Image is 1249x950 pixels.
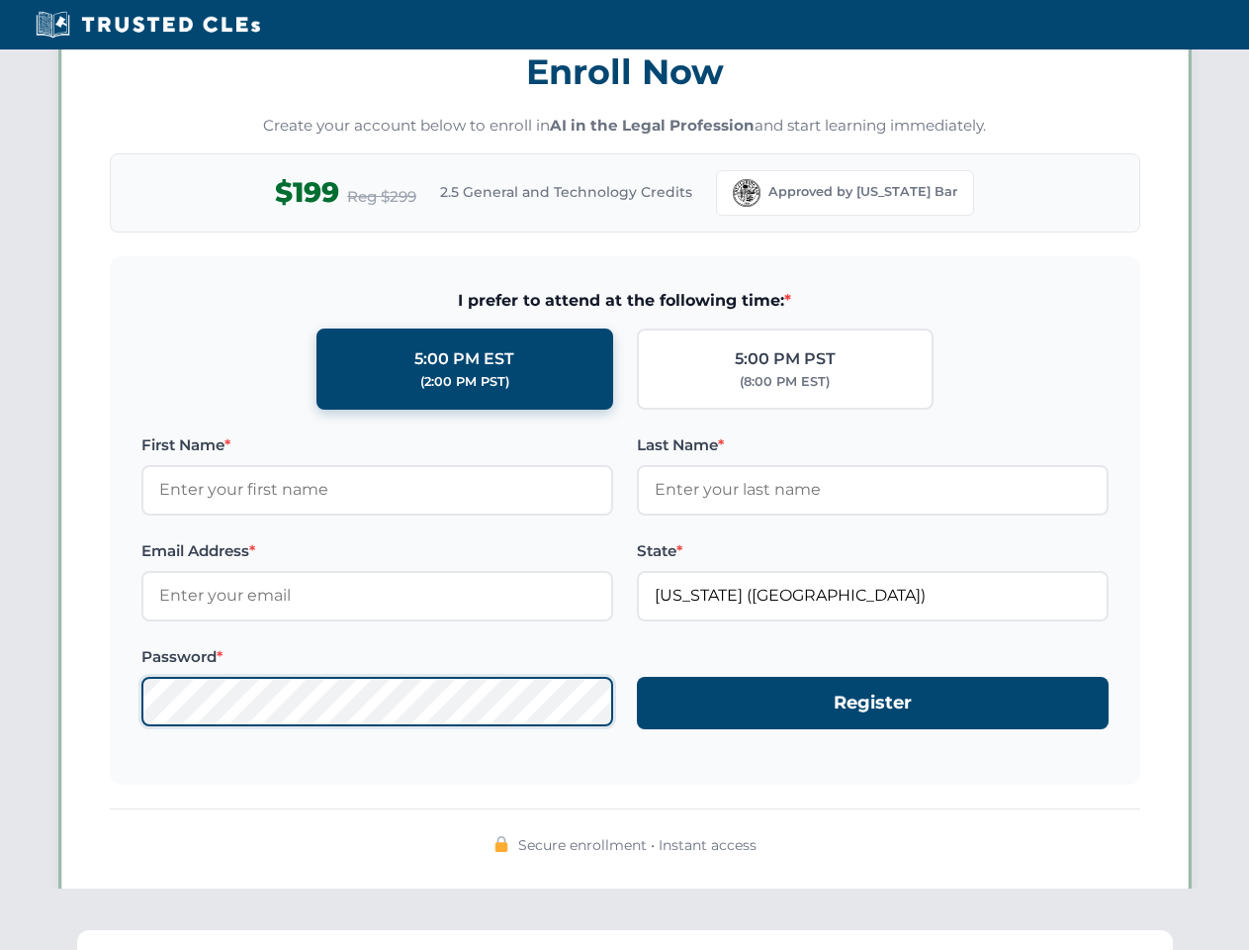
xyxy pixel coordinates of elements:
[550,116,755,135] strong: AI in the Legal Profession
[275,170,339,215] span: $199
[740,372,830,392] div: (8:00 PM EST)
[347,185,416,209] span: Reg $299
[420,372,509,392] div: (2:00 PM PST)
[141,645,613,669] label: Password
[637,677,1109,729] button: Register
[637,433,1109,457] label: Last Name
[493,836,509,852] img: 🔒
[141,288,1109,314] span: I prefer to attend at the following time:
[637,465,1109,515] input: Enter your last name
[440,181,692,203] span: 2.5 General and Technology Credits
[733,179,760,207] img: Florida Bar
[637,539,1109,563] label: State
[110,41,1140,103] h3: Enroll Now
[637,571,1109,620] input: Florida (FL)
[735,346,836,372] div: 5:00 PM PST
[141,465,613,515] input: Enter your first name
[768,182,957,202] span: Approved by [US_STATE] Bar
[414,346,514,372] div: 5:00 PM EST
[141,571,613,620] input: Enter your email
[30,10,266,40] img: Trusted CLEs
[518,834,757,856] span: Secure enrollment • Instant access
[141,539,613,563] label: Email Address
[141,433,613,457] label: First Name
[110,115,1140,138] p: Create your account below to enroll in and start learning immediately.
